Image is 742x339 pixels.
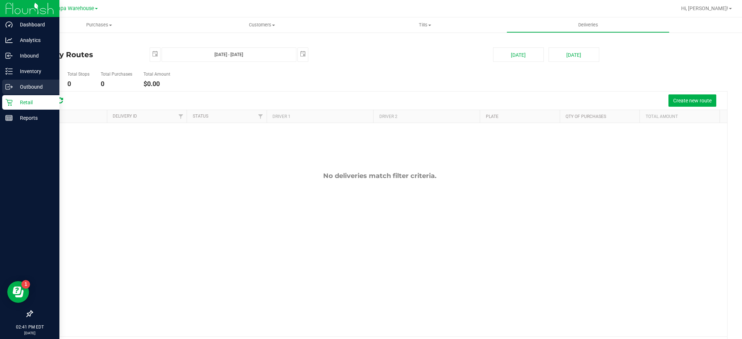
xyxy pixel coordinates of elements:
[13,82,56,91] p: Outbound
[373,110,480,123] th: Driver 2
[298,48,308,60] span: select
[5,114,13,122] inline-svg: Reports
[13,20,56,29] p: Dashboard
[673,98,712,103] span: Create new route
[32,47,139,62] h4: Delivery Routes
[21,280,30,289] iframe: Resource center unread badge
[175,110,187,122] a: Filter
[5,52,13,59] inline-svg: Inbound
[180,17,343,33] a: Customers
[255,110,267,122] a: Filter
[668,94,716,107] button: Create new route
[32,172,727,180] div: No deliveries match filter criteria.
[13,98,56,107] p: Retail
[568,22,608,28] span: Deliveries
[13,36,56,45] p: Analytics
[344,22,506,28] span: Tills
[17,22,180,28] span: Purchases
[50,5,94,12] span: Tampa Warehouse
[13,51,56,60] p: Inbound
[143,80,170,88] h4: $0.00
[17,17,180,33] a: Purchases
[193,114,208,119] a: Status
[5,83,13,90] inline-svg: Outbound
[5,99,13,106] inline-svg: Retail
[67,80,89,88] h4: 0
[493,47,544,62] button: [DATE]
[67,72,89,77] h5: Total Stops
[343,17,507,33] a: Tills
[143,72,170,77] h5: Total Amount
[13,67,56,76] p: Inventory
[267,110,373,123] th: Driver 1
[681,5,728,11] span: Hi, [PERSON_NAME]!
[3,324,56,330] p: 02:41 PM EDT
[3,330,56,336] p: [DATE]
[549,47,599,62] button: [DATE]
[113,114,137,119] a: Delivery ID
[150,48,160,60] span: select
[101,72,132,77] h5: Total Purchases
[566,114,606,119] a: Qty of Purchases
[639,110,720,123] th: Total Amount
[5,68,13,75] inline-svg: Inventory
[486,114,499,119] a: Plate
[101,80,132,88] h4: 0
[5,21,13,28] inline-svg: Dashboard
[507,17,670,33] a: Deliveries
[7,281,29,303] iframe: Resource center
[181,22,343,28] span: Customers
[38,114,104,119] div: Actions
[5,37,13,44] inline-svg: Analytics
[13,114,56,122] p: Reports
